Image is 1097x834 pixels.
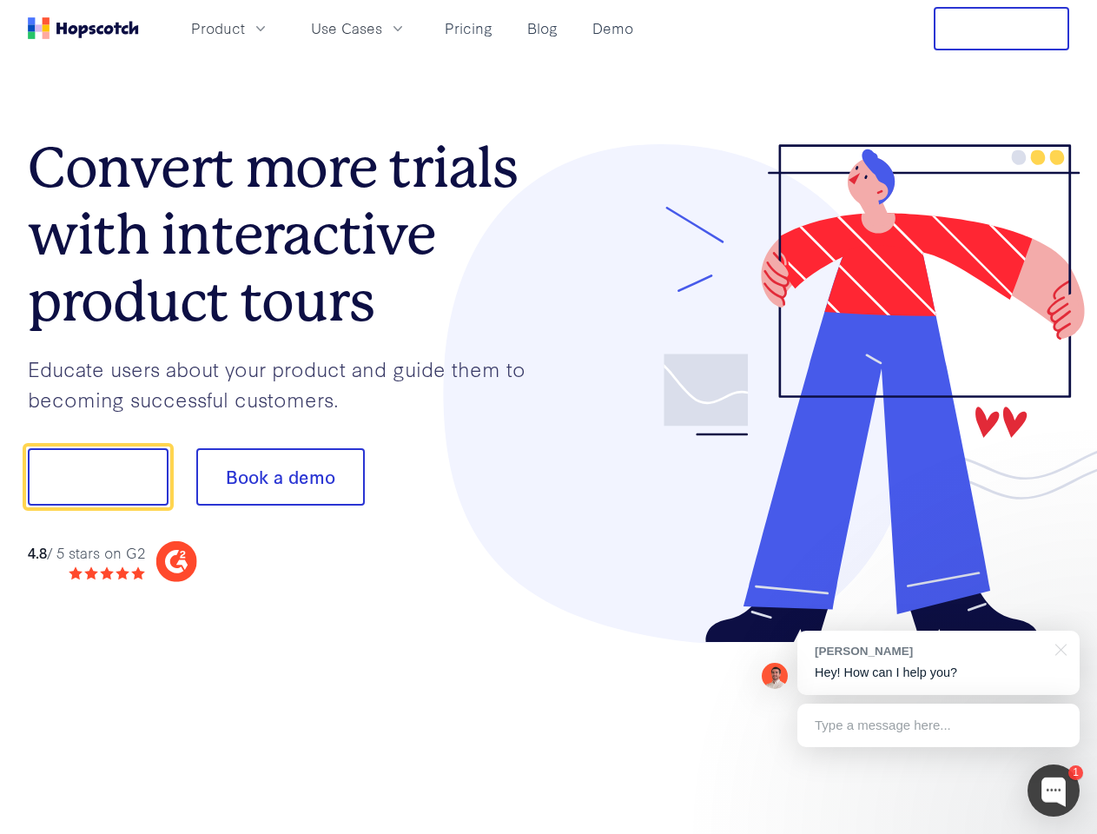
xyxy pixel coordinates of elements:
button: Use Cases [301,14,417,43]
strong: 4.8 [28,542,47,562]
a: Home [28,17,139,39]
button: Free Trial [934,7,1069,50]
div: Type a message here... [797,704,1080,747]
button: Product [181,14,280,43]
span: Use Cases [311,17,382,39]
p: Hey! How can I help you? [815,664,1062,682]
a: Demo [585,14,640,43]
div: / 5 stars on G2 [28,542,145,564]
button: Show me! [28,448,169,506]
p: Educate users about your product and guide them to becoming successful customers. [28,354,549,414]
span: Product [191,17,245,39]
a: Blog [520,14,565,43]
div: 1 [1068,765,1083,780]
button: Book a demo [196,448,365,506]
h1: Convert more trials with interactive product tours [28,135,549,334]
div: [PERSON_NAME] [815,643,1045,659]
img: Mark Spera [762,663,788,689]
a: Pricing [438,14,499,43]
